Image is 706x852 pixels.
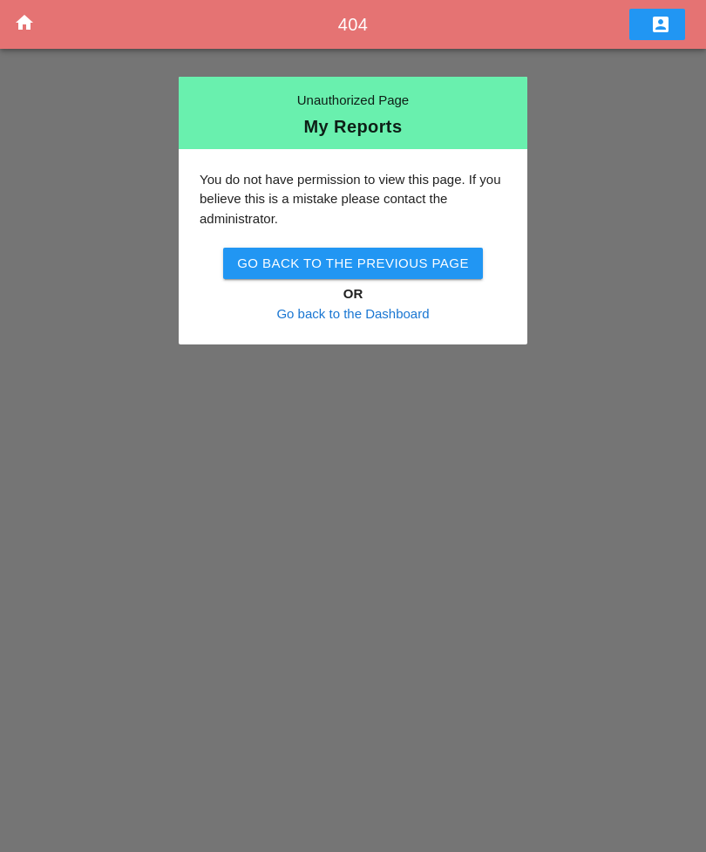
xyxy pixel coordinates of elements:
[276,306,429,321] a: Go back to the Dashboard
[237,254,469,274] div: Go back to the Previous Page
[200,170,506,229] p: You do not have permission to view this page. If you believe this is a mistake please contact the...
[223,248,483,279] button: Go back to the Previous Page
[650,14,671,35] i: account_box
[14,12,35,33] i: home
[193,118,513,135] div: My Reports
[200,284,506,304] h4: OR
[338,15,369,34] span: 404
[193,91,513,111] div: Unauthorized Page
